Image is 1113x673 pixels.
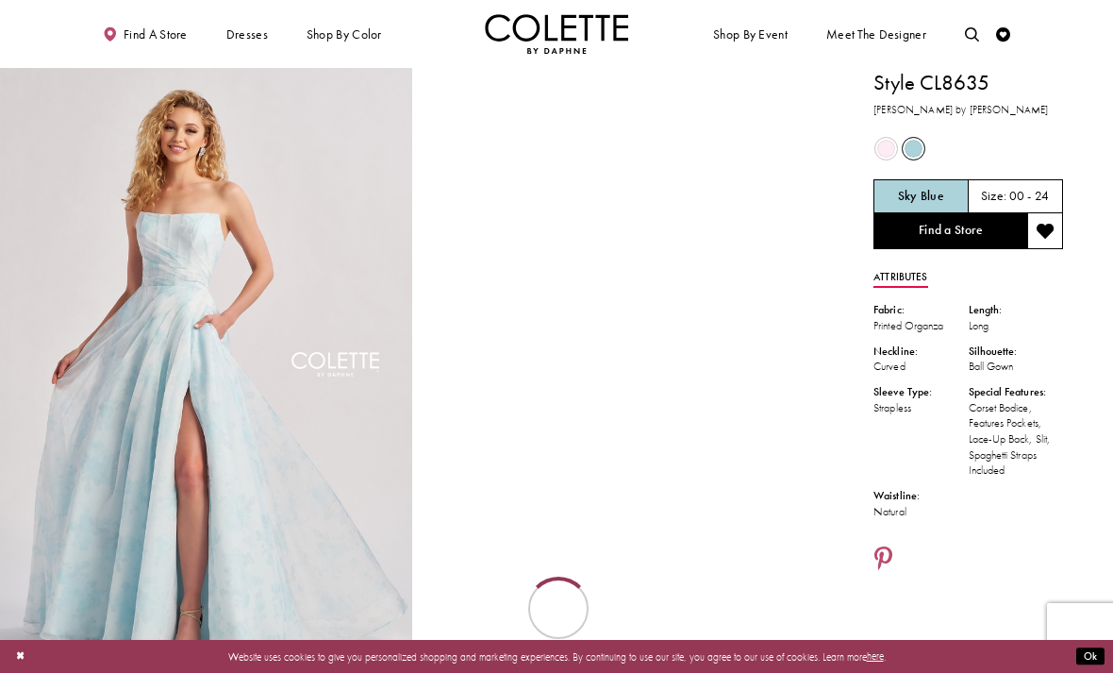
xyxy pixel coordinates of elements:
div: Neckline: [873,344,968,360]
div: Sleeve Type: [873,384,968,400]
span: Shop By Event [709,14,790,54]
span: Dresses [226,27,268,42]
div: Sky Blue [901,136,926,161]
img: Colette by Daphne [485,14,628,54]
div: Special Features: [969,384,1063,400]
a: Check Wishlist [992,14,1014,54]
div: Waistline: [873,488,968,504]
div: Fabric: [873,302,968,318]
span: Meet the designer [826,27,926,42]
div: Strapless [873,400,968,416]
h1: Style CL8635 [873,68,1063,98]
button: Submit Dialog [1076,648,1105,665]
video: Style CL8635 Colette by Daphne #1 autoplay loop mute video [419,68,831,274]
a: Meet the designer [822,14,930,54]
div: Length: [969,302,1063,318]
p: Website uses cookies to give you personalized shopping and marketing experiences. By continuing t... [103,647,1010,665]
span: Shop by color [303,14,385,54]
span: Dresses [223,14,272,54]
h3: [PERSON_NAME] by [PERSON_NAME] [873,102,1063,118]
a: Toggle search [961,14,983,54]
span: Shop by color [307,27,382,42]
div: Curved [873,359,968,375]
span: Size: [981,189,1006,205]
a: Share using Pinterest - Opens in new tab [873,547,893,574]
a: Attributes [873,267,927,288]
button: Close Dialog [8,644,32,669]
div: Ball Gown [969,359,1063,375]
div: Corset Bodice, Features Pockets, Lace-Up Back, Slit, Spaghetti Straps Included [969,400,1063,479]
span: Shop By Event [713,27,788,42]
h5: 00 - 24 [1009,190,1050,204]
a: Find a Store [873,213,1027,249]
button: Add to wishlist [1027,213,1063,249]
h5: Chosen color [898,190,944,204]
a: Visit Home Page [485,14,628,54]
a: Find a store [99,14,191,54]
div: Silhouette: [969,344,1063,360]
div: Printed Organza [873,318,968,334]
a: here [867,649,884,663]
div: Light Pink [873,136,899,161]
span: Find a store [124,27,188,42]
div: Product color controls state depends on size chosen [873,135,1063,162]
div: Long [969,318,1063,334]
div: Natural [873,504,968,520]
